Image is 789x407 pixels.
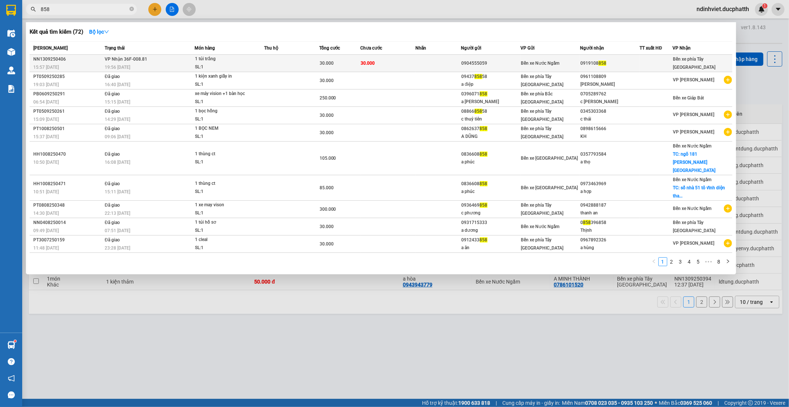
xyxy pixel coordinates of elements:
div: 0836608 [462,180,520,188]
div: c thuỷ tiên [462,115,520,123]
div: 0705289762 [580,90,639,98]
div: 0396071 [462,90,520,98]
div: xe máy vision +1 bàn học [195,90,250,98]
div: c phương [462,209,520,217]
span: plus-circle [724,76,732,84]
span: 30.000 [320,241,334,247]
span: 858 [475,109,482,114]
span: Đã giao [105,181,120,186]
img: warehouse-icon [7,30,15,37]
div: PT3007250159 [33,236,102,244]
div: NN1309250406 [33,55,102,63]
div: SL: 1 [195,227,250,235]
span: 858 [480,203,488,208]
span: Đã giao [105,220,120,225]
span: 15:15 [DATE] [105,99,130,105]
span: 15:37 [DATE] [33,134,59,139]
span: Người gửi [461,45,482,51]
span: Đã giao [105,152,120,157]
div: Thịnh [580,227,639,234]
span: Đã giao [105,91,120,96]
div: a hùng [580,244,639,252]
span: 14:29 [DATE] [105,117,130,122]
span: search [31,7,36,12]
span: Bến xe phía Tây [GEOGRAPHIC_DATA] [521,126,564,139]
div: 1 kiện xanh giấy in [195,72,250,81]
div: 1 bọc hồng [195,107,250,115]
input: Tìm tên, số ĐT hoặc mã đơn [41,5,128,13]
a: 5 [694,258,702,266]
div: 1 túi trắng [195,55,250,63]
span: VP [PERSON_NAME] [673,129,715,135]
div: a ân [462,244,520,252]
div: a hợp [580,188,639,196]
span: Thu hộ [264,45,278,51]
a: 1 [659,258,667,266]
a: 2 [668,258,676,266]
span: VP Nhận 36F-008.81 [105,57,147,62]
sup: 1 [14,340,16,342]
div: a phúc [462,158,520,166]
span: Nhãn [415,45,426,51]
span: Bến xe phía Tây [GEOGRAPHIC_DATA] [521,203,564,216]
span: notification [8,375,15,382]
span: VP Gửi [521,45,535,51]
div: a [PERSON_NAME] [462,98,520,106]
li: 4 [685,257,694,266]
span: plus-circle [724,111,732,119]
div: c [PERSON_NAME] [580,98,639,106]
div: KH [580,133,639,140]
div: 0919108 [580,60,639,67]
span: ••• [703,257,715,266]
span: plus-circle [724,128,732,136]
span: 10:50 [DATE] [33,160,59,165]
h3: Kết quả tìm kiếm ( 72 ) [30,28,83,36]
div: 0836608 [462,150,520,158]
li: 3 [676,257,685,266]
a: 4 [685,258,694,266]
button: left [650,257,658,266]
div: 0904555059 [462,60,520,67]
div: SL: 1 [195,158,250,166]
span: 06:54 [DATE] [33,99,59,105]
div: 08866 58 [462,108,520,115]
span: close-circle [129,7,134,11]
span: Tổng cước [319,45,340,51]
img: warehouse-icon [7,67,15,74]
span: 858 [480,126,488,131]
button: right [724,257,732,266]
li: Previous Page [650,257,658,266]
span: 30.000 [320,130,334,135]
li: 1 [658,257,667,266]
span: Bến xe Giáp Bát [673,95,704,101]
span: 30.000 [320,78,334,83]
div: 0912433 [462,236,520,244]
span: 14:30 [DATE] [33,211,59,216]
span: 858 [480,237,488,242]
span: right [726,259,730,264]
span: Bến xe phía Tây [GEOGRAPHIC_DATA] [673,57,716,70]
span: Chưa cước [360,45,382,51]
div: PT0509250285 [33,73,102,81]
span: Bến xe Nước Ngầm [673,177,712,182]
button: Bộ lọcdown [83,26,115,38]
span: Đã giao [105,109,120,114]
span: down [104,29,109,34]
span: 15:11 [DATE] [105,189,130,194]
span: 07:51 [DATE] [105,228,130,233]
span: VP Nhận [673,45,691,51]
span: 16:08 [DATE] [105,160,130,165]
div: 1 cleal [195,236,250,244]
div: SL: 1 [195,63,250,71]
span: 858 [480,181,488,186]
li: 5 [694,257,703,266]
div: PT0808250348 [33,201,102,209]
span: plus-circle [724,239,732,247]
img: solution-icon [7,85,15,93]
div: PB0609250291 [33,90,102,98]
div: 0 396858 [580,219,639,227]
div: HH1008250471 [33,180,102,188]
span: 09:06 [DATE] [105,134,130,139]
div: a thọ [580,158,639,166]
span: 11:48 [DATE] [33,245,59,251]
